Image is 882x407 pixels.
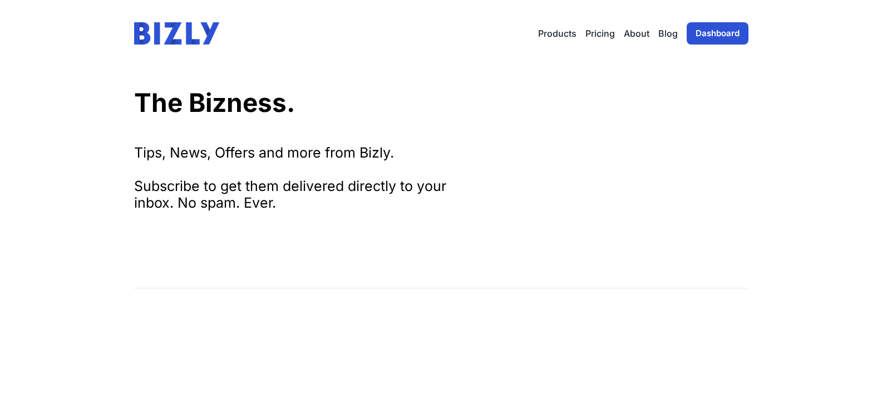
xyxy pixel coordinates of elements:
[658,27,678,40] a: Blog
[624,27,649,40] a: About
[134,233,379,266] iframe: signup frame
[134,144,468,211] div: Tips, News, Offers and more from Bizly. Subscribe to get them delivered directly to your inbox. N...
[687,22,748,45] a: Dashboard
[134,87,295,118] a: The Bizness.
[538,27,576,40] button: Products
[585,27,615,40] a: Pricing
